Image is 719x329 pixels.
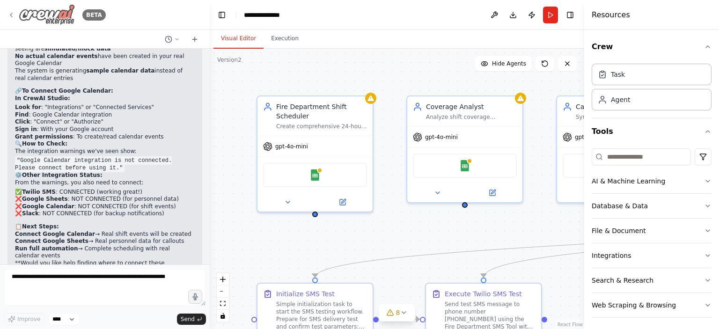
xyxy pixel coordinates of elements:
[558,322,583,327] a: React Flow attribution
[592,243,712,268] button: Integrations
[82,9,106,21] div: BETA
[426,102,517,111] div: Coverage Analyst
[4,313,44,325] button: Improve
[592,176,665,186] div: AI & Machine Learning
[44,45,111,52] strong: simulated/mock data
[17,315,40,323] span: Improve
[15,148,195,155] p: The integration warnings we've seen show:
[396,308,400,317] span: 8
[15,156,172,172] code: "Google Calendar integration is not connected. Please connect before using it."
[15,95,70,102] strong: In CrewAI Studio:
[592,276,653,285] div: Search & Research
[15,223,195,231] h2: 📋
[217,298,229,310] button: fit view
[257,95,374,212] div: Fire Department Shift SchedulerCreate comprehensive 24-hour shift schedules for {department_name}...
[276,123,367,130] div: Create comprehensive 24-hour shift schedules for {department_name} using A, B, C, D shift rotatio...
[459,160,470,171] img: Google Sheets
[217,310,229,322] button: toggle interactivity
[15,179,195,187] p: From the warnings, you also need to connect:
[592,60,712,118] div: Crew
[217,273,229,285] button: zoom in
[592,169,712,193] button: AI & Machine Learning
[15,111,29,118] strong: Find
[309,169,321,181] img: Google Sheets
[592,219,712,243] button: File & Document
[22,189,56,195] strong: Twilio SMS
[15,118,30,125] strong: Click
[187,34,202,45] button: Start a new chat
[22,140,67,147] strong: How to Check:
[592,145,712,325] div: Tools
[575,133,608,141] span: gpt-4o-mini
[475,56,532,71] button: Hide Agents
[15,53,195,67] li: have been created in your real Google Calendar
[611,95,630,104] div: Agent
[425,133,458,141] span: gpt-4o-mini
[445,289,522,299] div: Execute Twilio SMS Test
[592,293,712,317] button: Web Scraping & Browsing
[22,223,59,230] strong: Next Steps:
[15,245,195,260] li: → Complete scheduling with real calendar events
[15,126,195,133] li: : With your Google account
[406,95,523,203] div: Coverage AnalystAnalyze shift coverage patterns, identify gaps in staffing, and ensure minimum [P...
[15,140,195,148] h2: 🔍
[15,231,95,237] strong: Connect Google Calendar
[15,245,78,252] strong: Run full automation
[217,273,229,322] div: React Flow controls
[15,104,41,110] strong: Look for
[426,113,517,121] div: Analyze shift coverage patterns, identify gaps in staffing, and ensure minimum [PERSON_NAME] requ...
[15,133,73,140] strong: Grant permissions
[15,196,195,203] li: ❌ : NOT CONNECTED (for personnel data)
[15,126,37,132] strong: Sign in
[592,201,648,211] div: Database & Data
[177,314,206,325] button: Send
[275,143,308,150] span: gpt-4o-mini
[215,8,228,22] button: Hide left sidebar
[592,194,712,218] button: Database & Data
[19,4,75,25] img: Logo
[22,210,39,217] strong: Slack
[316,197,369,208] button: Open in side panel
[15,238,88,244] strong: Connect Google Sheets
[15,111,195,119] li: : Google Calendar integration
[592,9,630,21] h4: Resources
[492,60,526,67] span: Hide Agents
[188,290,202,304] button: Click to speak your automation idea
[22,172,103,178] strong: Other Integration Status:
[15,133,195,141] li: : To create/read calendar events
[22,196,68,202] strong: Google Sheets
[379,304,415,322] button: 8
[276,102,367,121] div: Fire Department Shift Scheduler
[15,238,195,245] li: → Real personnel data for callouts
[576,113,667,121] div: Synchronize fire department schedules with calendar systems, create shift events, and manage fire...
[15,172,195,179] h2: ⚙️
[244,10,293,20] nav: breadcrumb
[15,189,195,196] li: ✅ : CONNECTED (working great!)
[592,268,712,292] button: Search & Research
[15,210,195,218] li: ❌ : NOT CONNECTED (for backup notifications)
[217,56,242,64] div: Version 2
[592,34,712,60] button: Crew
[15,53,98,59] strong: No actual calendar events
[15,88,195,95] h2: 🔗
[15,260,195,296] p: **Would you like help finding where to connect these integrations in your CrewAI interface?**Summ...
[592,118,712,145] button: Tools
[161,34,183,45] button: Switch to previous chat
[15,118,195,126] li: : "Connect" or "Authorize"
[15,231,195,238] li: → Real shift events will be created
[22,88,113,94] strong: To Connect Google Calendar:
[576,102,667,111] div: Calendar Coordinator
[213,29,264,49] button: Visual Editor
[276,289,335,299] div: Initialize SMS Test
[592,251,631,260] div: Integrations
[466,187,519,198] button: Open in side panel
[592,300,676,310] div: Web Scraping & Browsing
[564,8,577,22] button: Hide right sidebar
[15,104,195,111] li: : "Integrations" or "Connected Services"
[86,67,154,74] strong: sample calendar data
[15,203,195,211] li: ❌ : NOT CONNECTED (for shift events)
[592,226,646,235] div: File & Document
[22,203,74,210] strong: Google Calendar
[181,315,195,323] span: Send
[15,67,195,82] li: The system is generating instead of real calendar entries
